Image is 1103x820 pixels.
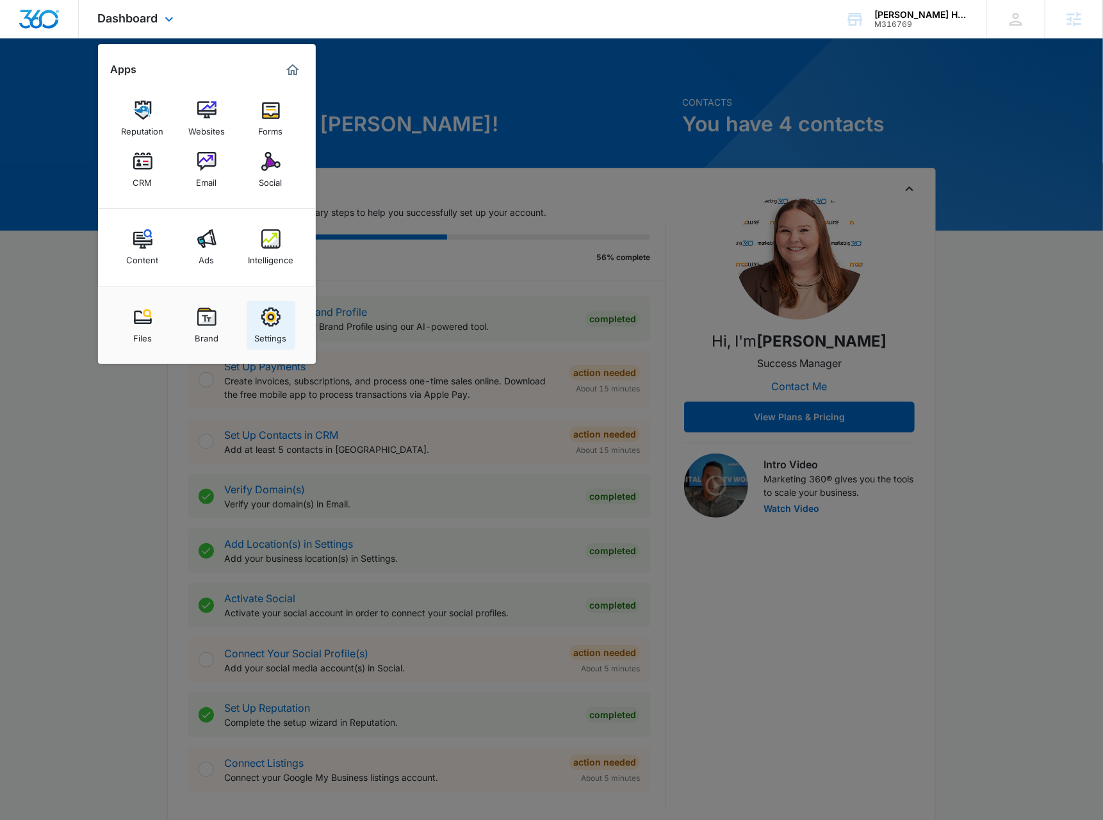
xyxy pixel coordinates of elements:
div: Ads [199,249,215,265]
a: Intelligence [247,223,295,272]
div: Email [197,171,217,188]
div: Intelligence [248,249,293,265]
a: Marketing 360® Dashboard [282,60,303,80]
div: CRM [133,171,152,188]
div: Brand [195,327,218,343]
div: Forms [259,120,283,136]
a: Files [118,301,167,350]
a: Websites [183,94,231,143]
a: Content [118,223,167,272]
a: Social [247,145,295,194]
div: Social [259,171,282,188]
a: CRM [118,145,167,194]
a: Brand [183,301,231,350]
a: Forms [247,94,295,143]
a: Reputation [118,94,167,143]
div: Files [133,327,152,343]
a: Ads [183,223,231,272]
div: Websites [188,120,225,136]
div: account id [874,20,968,29]
a: Email [183,145,231,194]
div: Content [127,249,159,265]
div: Settings [255,327,287,343]
h2: Apps [111,63,137,76]
div: Reputation [122,120,164,136]
a: Settings [247,301,295,350]
span: Dashboard [98,12,158,25]
div: account name [874,10,968,20]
